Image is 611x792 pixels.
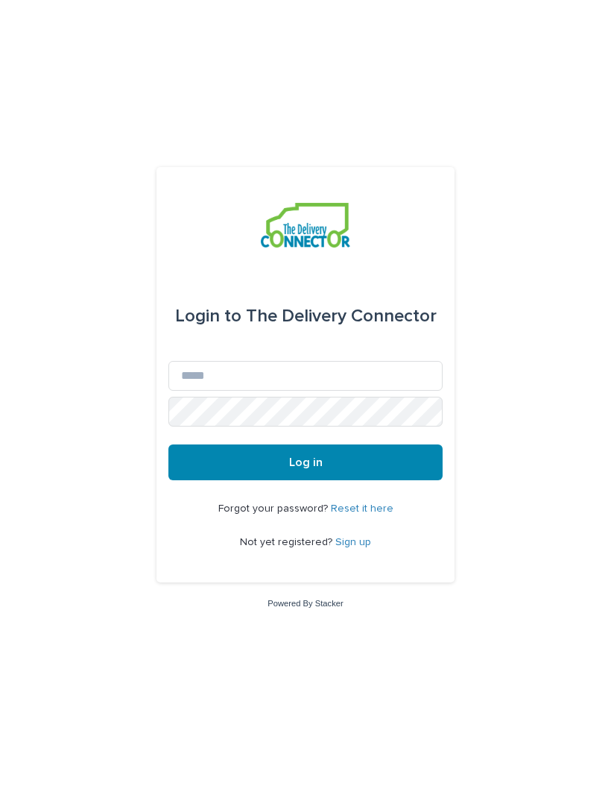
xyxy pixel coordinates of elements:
span: Not yet registered? [240,537,335,547]
a: Powered By Stacker [267,599,343,608]
span: Log in [289,456,323,468]
img: aCWQmA6OSGG0Kwt8cj3c [261,203,349,248]
span: Login to [175,307,241,325]
span: Forgot your password? [218,503,331,514]
button: Log in [168,444,443,480]
a: Reset it here [331,503,393,514]
a: Sign up [335,537,371,547]
div: The Delivery Connector [175,295,437,337]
